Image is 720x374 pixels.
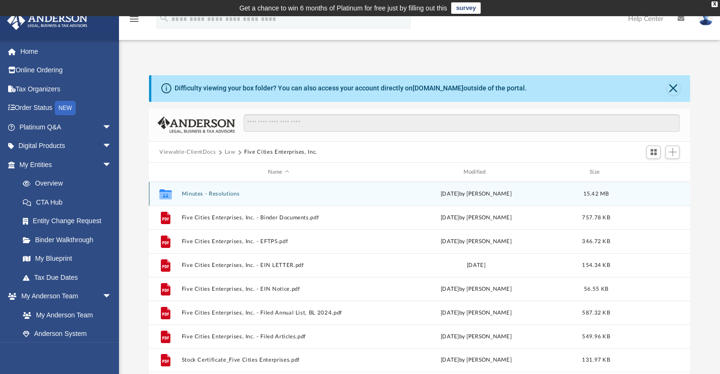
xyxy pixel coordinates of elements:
[582,310,610,315] span: 587.32 KB
[181,168,375,177] div: Name
[175,83,527,93] div: Difficulty viewing your box folder? You can also access your account directly on outside of the p...
[182,238,375,245] button: Five Cities Enterprises, Inc. - EFTPS.pdf
[102,155,121,175] span: arrow_drop_down
[182,215,375,221] button: Five Cities Enterprises, Inc. - Binder Documents.pdf
[225,148,236,157] button: Law
[7,137,126,156] a: Digital Productsarrow_drop_down
[102,137,121,156] span: arrow_drop_down
[13,212,126,231] a: Entity Change Request
[128,18,140,25] a: menu
[7,287,121,306] a: My Anderson Teamarrow_drop_down
[153,168,177,177] div: id
[379,214,573,222] div: [DATE] by [PERSON_NAME]
[7,61,126,80] a: Online Ordering
[244,148,317,157] button: Five Cities Enterprises, Inc.
[619,168,686,177] div: id
[379,356,573,364] div: [DATE] by [PERSON_NAME]
[55,101,76,115] div: NEW
[7,79,126,98] a: Tax Organizers
[159,148,216,157] button: Viewable-ClientDocs
[379,333,573,341] div: [DATE] by [PERSON_NAME]
[182,191,375,197] button: Minutes - Resolutions
[413,84,464,92] a: [DOMAIN_NAME]
[379,285,573,294] div: [DATE] by [PERSON_NAME]
[13,268,126,287] a: Tax Due Dates
[699,12,713,26] img: User Pic
[182,310,375,316] button: Five Cities Enterprises, Inc. - Filed Annual List, BL 2024.pdf
[182,262,375,268] button: Five Cities Enterprises, Inc. - EIN LETTER.pdf
[4,11,90,30] img: Anderson Advisors Platinum Portal
[667,82,680,95] button: Close
[451,2,481,14] a: survey
[239,2,447,14] div: Get a chance to win 6 months of Platinum for free just by filling out this
[13,193,126,212] a: CTA Hub
[13,174,126,193] a: Overview
[711,1,718,7] div: close
[102,287,121,306] span: arrow_drop_down
[182,334,375,340] button: Five Cities Enterprises, Inc. - Filed Articles.pdf
[13,305,117,325] a: My Anderson Team
[582,263,610,268] span: 154.34 KB
[379,237,573,246] div: [DATE] by [PERSON_NAME]
[13,325,121,344] a: Anderson System
[102,118,121,137] span: arrow_drop_down
[128,13,140,25] i: menu
[646,146,661,159] button: Switch to Grid View
[7,98,126,118] a: Order StatusNEW
[577,168,615,177] div: Size
[182,286,375,292] button: Five Cities Enterprises, Inc. - EIN Notice.pdf
[582,357,610,363] span: 131.97 KB
[7,42,126,61] a: Home
[584,286,608,292] span: 56.55 KB
[583,191,609,197] span: 15.42 MB
[665,146,680,159] button: Add
[159,13,169,23] i: search
[13,249,121,268] a: My Blueprint
[379,261,573,270] div: [DATE]
[582,334,610,339] span: 549.96 KB
[7,118,126,137] a: Platinum Q&Aarrow_drop_down
[244,114,680,132] input: Search files and folders
[13,230,126,249] a: Binder Walkthrough
[582,239,610,244] span: 346.72 KB
[7,155,126,174] a: My Entitiesarrow_drop_down
[379,168,573,177] div: Modified
[379,190,573,198] div: [DATE] by [PERSON_NAME]
[182,357,375,363] button: Stock Certificate_Five Cities Enterprises.pdf
[379,309,573,317] div: [DATE] by [PERSON_NAME]
[582,215,610,220] span: 757.78 KB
